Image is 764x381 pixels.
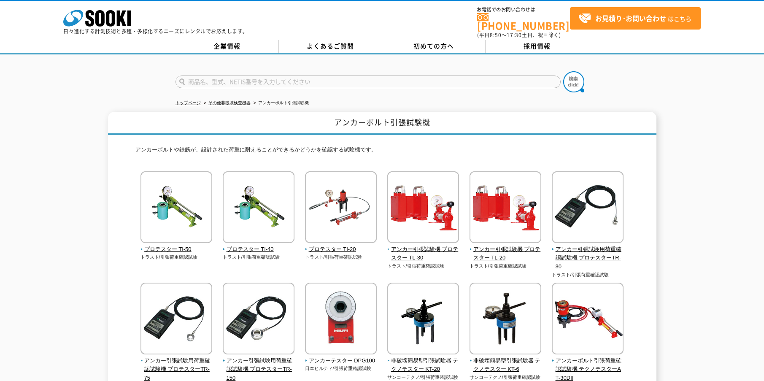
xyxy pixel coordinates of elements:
[223,254,295,261] p: トラスト/引張荷重確認試験
[595,13,666,23] strong: お見積り･お問い合わせ
[208,100,251,105] a: その他非破壊検査機器
[552,271,624,278] p: トラスト/引張荷重確認試験
[470,349,542,374] a: 非破壊簡易型引張試験器 テクノテスター KT-6
[477,13,570,30] a: [PHONE_NUMBER]
[175,76,561,88] input: 商品名、型式、NETIS番号を入力してください
[279,40,382,53] a: よくあるご質問
[570,7,701,30] a: お見積り･お問い合わせはこちら
[470,357,542,374] span: 非破壊簡易型引張試験器 テクノテスター KT-6
[223,237,295,254] a: プロテスター TI-40
[486,40,589,53] a: 採用情報
[387,357,459,374] span: 非破壊簡易型引張試験器 テクノテスター KT-20
[305,254,377,261] p: トラスト/引張荷重確認試験
[223,171,294,245] img: プロテスター TI-40
[140,237,213,254] a: プロテスター TI-50
[470,245,542,263] span: アンカー引張試験機 プロテスター TL-20
[387,283,459,357] img: 非破壊簡易型引張試験器 テクノテスター KT-20
[135,146,629,159] p: アンカーボルトや鉄筋が、設計された荷重に耐えることができるかどうかを確認する試験機です。
[305,237,377,254] a: プロテスター TI-20
[387,237,459,262] a: アンカー引張試験機 プロテスター TL-30
[507,31,522,39] span: 17:30
[470,374,542,381] p: サンコーテクノ/引張荷重確認試験
[305,365,377,372] p: 日本ヒルティ/引張荷重確認試験
[140,171,212,245] img: プロテスター TI-50
[387,171,459,245] img: アンカー引張試験機 プロテスター TL-30
[140,245,213,254] span: プロテスター TI-50
[387,262,459,270] p: トラスト/引張荷重確認試験
[387,374,459,381] p: サンコーテクノ/引張荷重確認試験
[108,112,656,135] h1: アンカーボルト引張試験機
[223,283,294,357] img: アンカー引張試験用荷重確認試験機 プロテスターTR-150
[552,237,624,271] a: アンカー引張試験用荷重確認試験機 プロテスターTR-30
[490,31,502,39] span: 8:50
[470,171,541,245] img: アンカー引張試験機 プロテスター TL-20
[223,245,295,254] span: プロテスター TI-40
[175,100,201,105] a: トップページ
[140,283,212,357] img: アンカー引張試験用荷重確認試験機 プロテスターTR-75
[387,245,459,263] span: アンカー引張試験機 プロテスター TL-30
[552,171,624,245] img: アンカー引張試験用荷重確認試験機 プロテスターTR-30
[305,283,377,357] img: アンカーテスター DPG100
[382,40,486,53] a: 初めての方へ
[305,349,377,365] a: アンカーテスター DPG100
[477,31,561,39] span: (平日 ～ 土日、祝日除く)
[305,357,377,365] span: アンカーテスター DPG100
[470,237,542,262] a: アンカー引張試験機 プロテスター TL-20
[140,254,213,261] p: トラスト/引張荷重確認試験
[552,245,624,271] span: アンカー引張試験用荷重確認試験機 プロテスターTR-30
[252,99,309,108] li: アンカーボルト引張試験機
[563,71,584,92] img: btn_search.png
[175,40,279,53] a: 企業情報
[578,12,691,25] span: はこちら
[552,283,624,357] img: アンカーボルト引張荷重確認試験機 テクノテスターAT-30DⅡ
[470,283,541,357] img: 非破壊簡易型引張試験器 テクノテスター KT-6
[477,7,570,12] span: お電話でのお問い合わせは
[305,171,377,245] img: プロテスター TI-20
[305,245,377,254] span: プロテスター TI-20
[413,41,454,51] span: 初めての方へ
[470,262,542,270] p: トラスト/引張荷重確認試験
[63,29,248,34] p: 日々進化する計測技術と多種・多様化するニーズにレンタルでお応えします。
[387,349,459,374] a: 非破壊簡易型引張試験器 テクノテスター KT-20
